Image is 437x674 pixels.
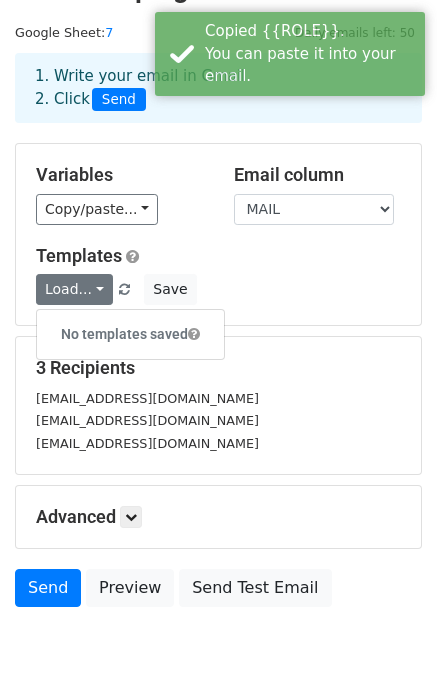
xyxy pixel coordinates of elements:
h5: Variables [36,164,204,186]
div: Copied {{ROLE}}. You can paste it into your email. [205,20,417,88]
a: 7 [105,25,113,40]
h5: Email column [234,164,402,186]
small: [EMAIL_ADDRESS][DOMAIN_NAME] [36,413,259,428]
small: [EMAIL_ADDRESS][DOMAIN_NAME] [36,436,259,451]
iframe: Chat Widget [337,578,437,674]
div: Tiện ích trò chuyện [337,578,437,674]
a: Load... [36,274,113,305]
h5: 3 Recipients [36,357,401,379]
small: Google Sheet: [15,25,113,40]
span: Send [92,88,146,112]
a: Send Test Email [179,569,331,607]
small: [EMAIL_ADDRESS][DOMAIN_NAME] [36,391,259,406]
a: Send [15,569,81,607]
h5: Advanced [36,506,401,528]
button: Save [144,274,196,305]
a: Preview [86,569,174,607]
a: Templates [36,245,122,266]
h6: No templates saved [37,318,224,351]
div: 1. Write your email in Gmail 2. Click [20,65,417,111]
a: Copy/paste... [36,194,158,225]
